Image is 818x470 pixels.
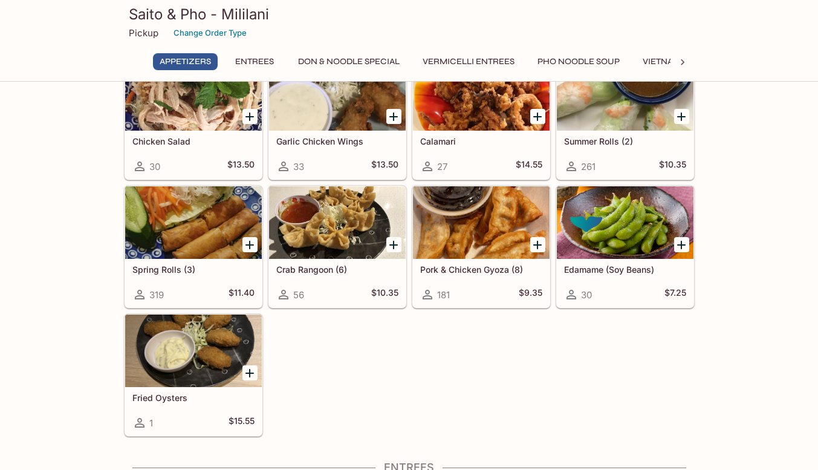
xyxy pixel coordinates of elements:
[386,237,401,252] button: Add Crab Rangoon (6)
[227,159,255,174] h5: $13.50
[420,136,542,146] h5: Calamari
[516,159,542,174] h5: $14.55
[149,161,160,172] span: 30
[242,109,258,124] button: Add Chicken Salad
[132,136,255,146] h5: Chicken Salad
[293,161,304,172] span: 33
[412,57,550,180] a: Calamari27$14.55
[556,57,694,180] a: Summer Rolls (2)261$10.35
[168,24,252,42] button: Change Order Type
[125,186,262,259] div: Spring Rolls (3)
[636,53,764,70] button: Vietnamese Sandwiches
[276,136,398,146] h5: Garlic Chicken Wings
[371,287,398,302] h5: $10.35
[293,289,304,301] span: 56
[564,264,686,275] h5: Edamame (Soy Beans)
[531,53,626,70] button: Pho Noodle Soup
[371,159,398,174] h5: $13.50
[557,58,693,131] div: Summer Rolls (2)
[227,53,282,70] button: Entrees
[269,186,406,259] div: Crab Rangoon (6)
[519,287,542,302] h5: $9.35
[386,109,401,124] button: Add Garlic Chicken Wings
[659,159,686,174] h5: $10.35
[412,186,550,308] a: Pork & Chicken Gyoza (8)181$9.35
[149,289,164,301] span: 319
[413,58,550,131] div: Calamari
[674,237,689,252] button: Add Edamame (Soy Beans)
[268,57,406,180] a: Garlic Chicken Wings33$13.50
[125,315,262,387] div: Fried Oysters
[149,417,153,429] span: 1
[242,365,258,380] button: Add Fried Oysters
[530,109,545,124] button: Add Calamari
[269,58,406,131] div: Garlic Chicken Wings
[125,57,262,180] a: Chicken Salad30$13.50
[674,109,689,124] button: Add Summer Rolls (2)
[530,237,545,252] button: Add Pork & Chicken Gyoza (8)
[557,186,693,259] div: Edamame (Soy Beans)
[291,53,406,70] button: Don & Noodle Special
[229,287,255,302] h5: $11.40
[416,53,521,70] button: Vermicelli Entrees
[125,314,262,436] a: Fried Oysters1$15.55
[229,416,255,430] h5: $15.55
[268,186,406,308] a: Crab Rangoon (6)56$10.35
[129,27,158,39] p: Pickup
[420,264,542,275] h5: Pork & Chicken Gyoza (8)
[437,289,450,301] span: 181
[125,186,262,308] a: Spring Rolls (3)319$11.40
[437,161,447,172] span: 27
[564,136,686,146] h5: Summer Rolls (2)
[276,264,398,275] h5: Crab Rangoon (6)
[581,161,596,172] span: 261
[132,393,255,403] h5: Fried Oysters
[242,237,258,252] button: Add Spring Rolls (3)
[132,264,255,275] h5: Spring Rolls (3)
[153,53,218,70] button: Appetizers
[413,186,550,259] div: Pork & Chicken Gyoza (8)
[581,289,592,301] span: 30
[556,186,694,308] a: Edamame (Soy Beans)30$7.25
[664,287,686,302] h5: $7.25
[129,5,690,24] h3: Saito & Pho - Mililani
[125,58,262,131] div: Chicken Salad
